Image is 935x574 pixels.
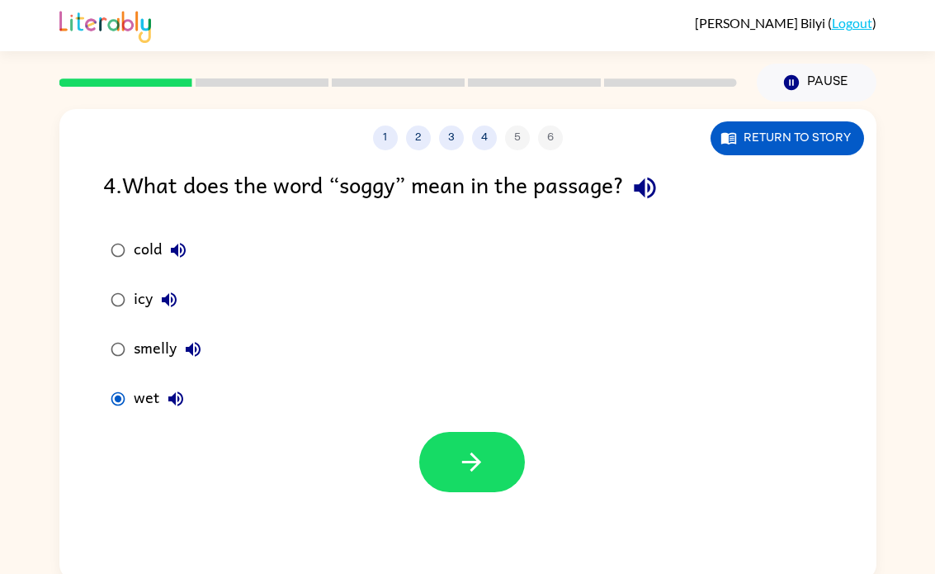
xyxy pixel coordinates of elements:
div: ( ) [695,15,876,31]
span: [PERSON_NAME] Bilyi [695,15,828,31]
div: cold [134,234,195,267]
button: Pause [757,64,876,102]
button: 4 [472,126,497,150]
a: Logout [832,15,872,31]
div: 4 . What does the word “soggy” mean in the passage? [103,167,833,209]
button: smelly [177,333,210,366]
button: 3 [439,126,464,150]
button: wet [159,382,192,415]
div: wet [134,382,192,415]
button: cold [162,234,195,267]
div: smelly [134,333,210,366]
button: icy [153,283,186,316]
button: Return to story [711,121,864,155]
button: 1 [373,126,398,150]
div: icy [134,283,186,316]
button: 2 [406,126,431,150]
img: Literably [59,7,151,43]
